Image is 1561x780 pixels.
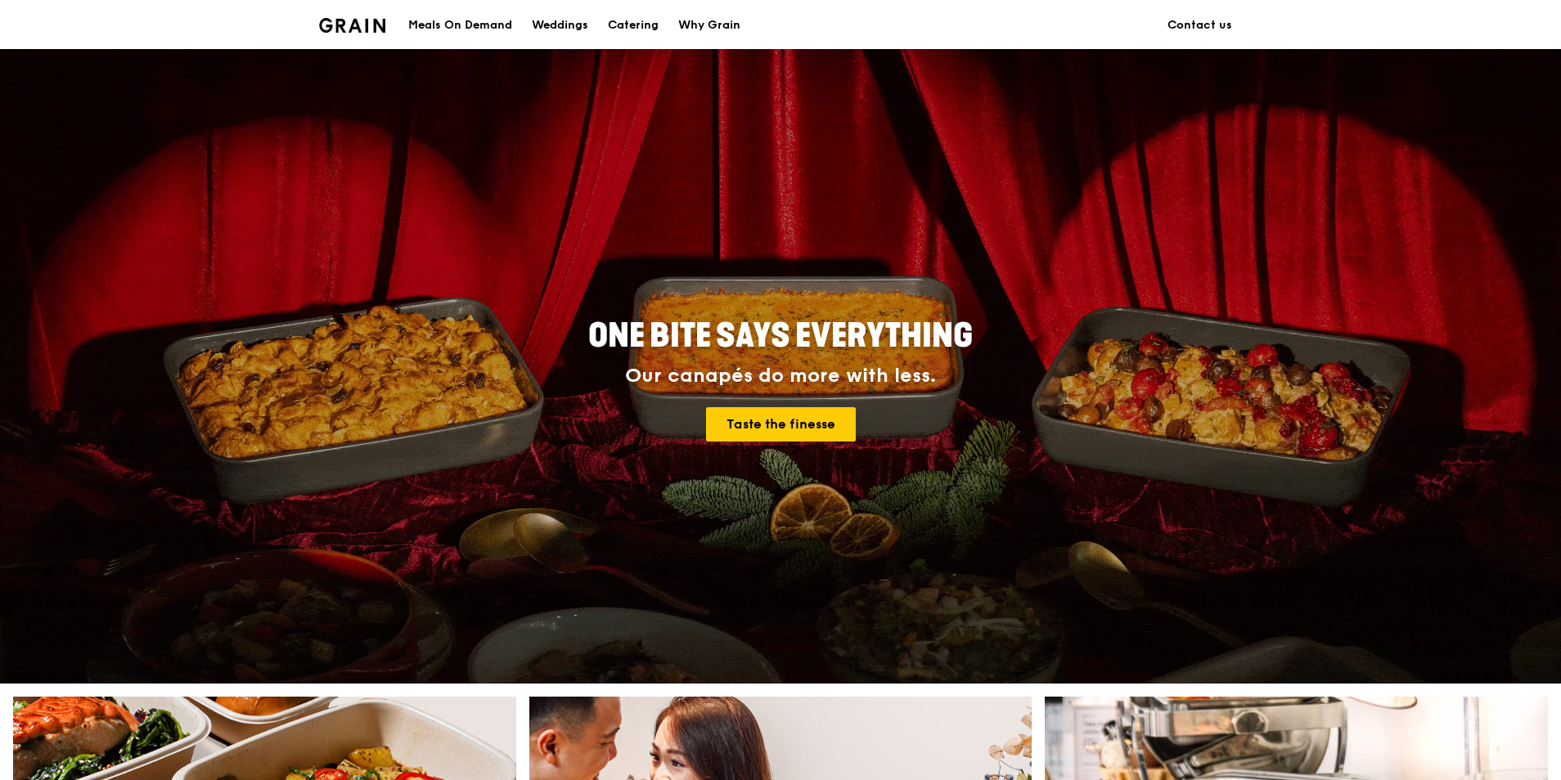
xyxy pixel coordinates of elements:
[1158,1,1242,50] a: Contact us
[588,316,973,356] span: ONE BITE SAYS EVERYTHING
[608,1,659,50] div: Catering
[668,1,750,50] a: Why Grain
[408,1,512,50] div: Meals On Demand
[598,1,668,50] a: Catering
[486,365,1075,388] div: Our canapés do more with less.
[522,1,598,50] a: Weddings
[319,18,385,33] img: Grain
[706,407,856,442] a: Taste the finesse
[532,1,588,50] div: Weddings
[678,1,740,50] div: Why Grain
